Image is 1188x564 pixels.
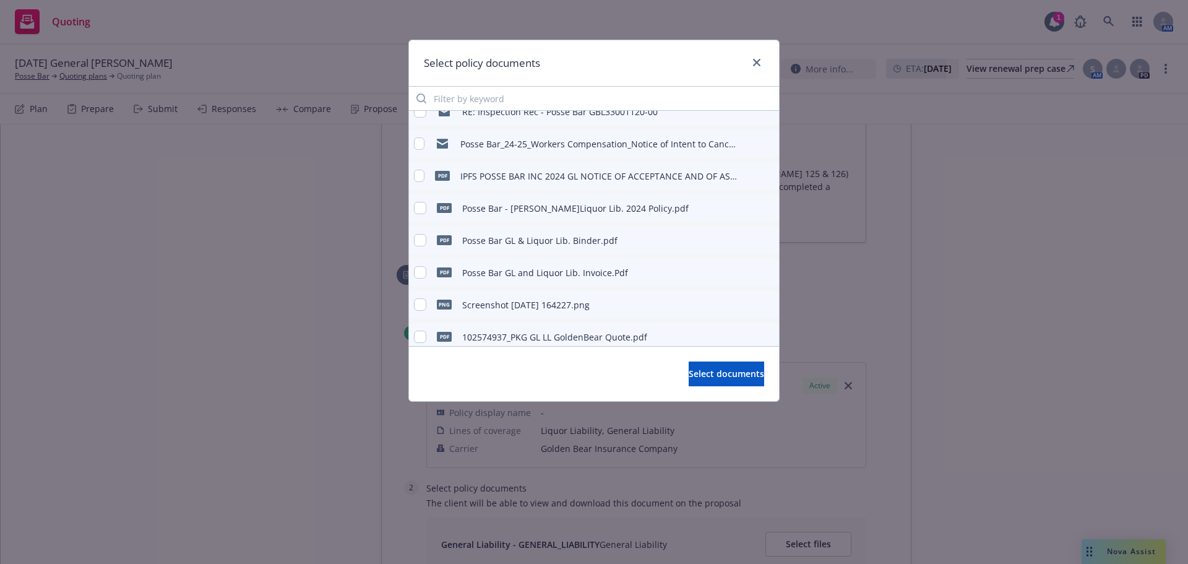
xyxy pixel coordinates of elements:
[437,332,452,341] span: pdf
[437,300,452,309] span: png
[462,266,628,279] div: Posse Bar GL and Liquor Lib. Invoice.Pdf
[749,55,764,70] a: close
[763,136,774,151] button: preview file
[409,86,779,111] input: Filter by keyword
[460,170,738,183] div: IPFS POSSE BAR INC 2024 GL NOTICE OF ACCEPTANCE AND OF ASSIGNMENT.pdf
[689,368,764,380] span: Select documents
[437,267,452,277] span: Pdf
[763,297,774,312] button: preview file
[763,201,774,215] button: preview file
[763,329,774,344] button: preview file
[743,265,753,280] button: download file
[424,55,540,71] h1: Select policy documents
[763,168,774,183] button: preview file
[743,136,753,151] button: download file
[462,234,618,247] div: Posse Bar GL & Liquor Lib. Binder.pdf
[763,104,774,119] button: preview file
[462,298,590,311] div: Screenshot [DATE] 164227.png
[743,104,753,119] button: download file
[743,297,753,312] button: download file
[763,233,774,248] button: preview file
[437,235,452,245] span: pdf
[437,203,452,212] span: pdf
[743,329,753,344] button: download file
[460,137,738,150] div: Posse Bar_24-25_Workers Compensation_Notice of Intent to Cancellation eff [DATE]
[763,265,774,280] button: preview file
[743,168,753,183] button: download file
[689,362,764,386] button: Select documents
[462,331,647,344] div: 102574937_PKG GL LL GoldenBear Quote.pdf
[743,201,753,215] button: download file
[743,233,753,248] button: download file
[435,171,450,180] span: pdf
[462,105,658,118] div: RE: Inspection Rec - Posse Bar GBL33001120-00
[462,202,689,215] div: Posse Bar - [PERSON_NAME]Liquor Lib. 2024 Policy.pdf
